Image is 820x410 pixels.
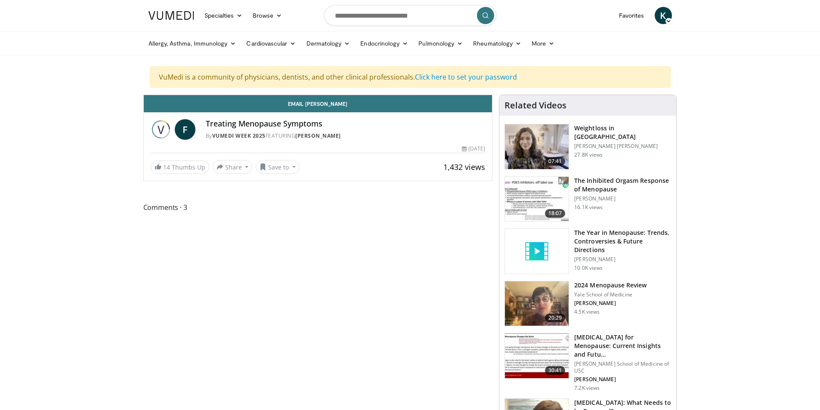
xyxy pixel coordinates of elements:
[144,95,492,112] a: Email [PERSON_NAME]
[574,308,600,315] p: 4.5K views
[443,162,485,172] span: 1,432 views
[545,314,566,322] span: 20:29
[295,132,341,139] a: [PERSON_NAME]
[149,11,194,20] img: VuMedi Logo
[574,204,603,211] p: 16.1K views
[163,163,170,171] span: 14
[614,7,650,24] a: Favorites
[143,202,493,213] span: Comments 3
[151,160,209,174] a: 14 Thumbs Up
[545,366,566,375] span: 30:41
[526,35,560,52] a: More
[355,35,413,52] a: Endocrinology
[545,157,566,166] span: 07:41
[505,333,569,378] img: 47271b8a-94f4-49c8-b914-2a3d3af03a9e.150x105_q85_crop-smart_upscale.jpg
[143,35,241,52] a: Allergy, Asthma, Immunology
[413,35,468,52] a: Pulmonology
[248,7,287,24] a: Browse
[574,151,603,158] p: 27.8K views
[468,35,526,52] a: Rheumatology
[504,333,671,392] a: 30:41 [MEDICAL_DATA] for Menopause: Current Insights and Futu… [PERSON_NAME] School of Medicine o...
[574,333,671,359] h3: [MEDICAL_DATA] for Menopause: Current Insights and Futu…
[462,145,485,153] div: [DATE]
[574,385,600,392] p: 7.2K views
[175,119,195,140] a: F
[574,256,671,263] p: [PERSON_NAME]
[574,291,647,298] p: Yale School of Medicine
[199,7,248,24] a: Specialties
[574,143,671,150] p: [PERSON_NAME] [PERSON_NAME]
[212,132,266,139] a: Vumedi Week 2025
[206,119,486,129] h4: Treating Menopause Symptoms
[545,209,566,218] span: 18:07
[574,281,647,290] h3: 2024 Menopause Review
[301,35,356,52] a: Dermatology
[504,124,671,170] a: 07:41 Weightloss in [GEOGRAPHIC_DATA] [PERSON_NAME] [PERSON_NAME] 27.8K views
[504,100,566,111] h4: Related Videos
[505,124,569,169] img: 9983fed1-7565-45be-8934-aef1103ce6e2.150x105_q85_crop-smart_upscale.jpg
[574,124,671,141] h3: Weightloss in [GEOGRAPHIC_DATA]
[415,72,517,82] a: Click here to set your password
[504,228,671,274] a: The Year in Menopause: Trends, Controversies & Future Directions [PERSON_NAME] 10.0K views
[574,376,671,383] p: [PERSON_NAME]
[574,228,671,254] h3: The Year in Menopause: Trends, Controversies & Future Directions
[655,7,672,24] a: K
[151,119,171,140] img: Vumedi Week 2025
[505,229,569,274] img: video_placeholder_short.svg
[504,281,671,327] a: 20:29 2024 Menopause Review Yale School of Medicine [PERSON_NAME] 4.5K views
[574,361,671,374] p: [PERSON_NAME] School of Medicine of USC
[150,66,671,88] div: VuMedi is a community of physicians, dentists, and other clinical professionals.
[324,5,496,26] input: Search topics, interventions
[504,176,671,222] a: 18:07 The Inhibited Orgasm Response of Menopause [PERSON_NAME] 16.1K views
[256,160,300,174] button: Save to
[505,281,569,326] img: 692f135d-47bd-4f7e-b54d-786d036e68d3.150x105_q85_crop-smart_upscale.jpg
[505,177,569,222] img: 283c0f17-5e2d-42ba-a87c-168d447cdba4.150x105_q85_crop-smart_upscale.jpg
[241,35,301,52] a: Cardiovascular
[574,176,671,194] h3: The Inhibited Orgasm Response of Menopause
[574,265,603,271] p: 10.0K views
[213,160,253,174] button: Share
[206,132,486,140] div: By FEATURING
[574,300,647,307] p: [PERSON_NAME]
[574,195,671,202] p: [PERSON_NAME]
